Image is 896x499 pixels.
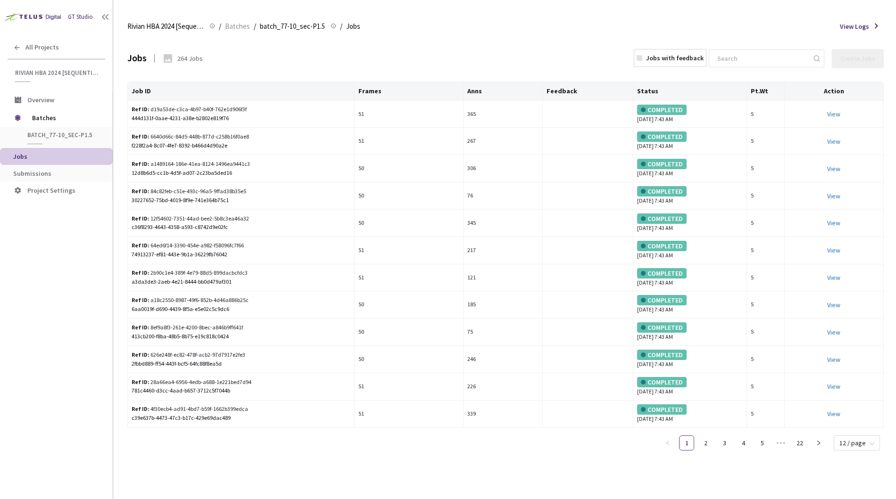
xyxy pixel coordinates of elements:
[223,21,252,31] a: Batches
[13,152,27,161] span: Jobs
[132,405,252,414] div: 4f30ecb4-ad91-4bd7-b59f-1662b399edca
[219,21,221,32] li: /
[132,187,252,196] div: 84c82feb-c51e-493c-96a5-9ffad38b35e5
[747,237,785,264] td: 5
[637,186,742,205] div: [DATE] 7:43 AM
[355,237,464,264] td: 51
[25,43,59,51] span: All Projects
[747,319,785,346] td: 5
[132,296,149,303] b: Ref ID:
[660,435,675,450] li: Previous Page
[637,322,687,333] div: COMPLETED
[679,435,694,450] li: 1
[132,188,149,195] b: Ref ID:
[811,435,826,450] button: right
[355,182,464,210] td: 50
[464,182,543,210] td: 76
[827,273,840,282] a: View
[225,21,250,32] span: Batches
[260,21,325,32] span: batch_77-10_sec-P1.5
[827,164,840,173] a: View
[637,159,742,178] div: [DATE] 7:43 AM
[698,435,713,450] li: 2
[755,435,770,450] li: 5
[637,404,742,424] div: [DATE] 7:43 AM
[827,137,840,146] a: View
[127,21,204,32] span: Rivian HBA 2024 [Sequential]
[816,440,821,446] span: right
[68,13,93,22] div: GT Studio
[827,328,840,336] a: View
[464,128,543,155] td: 267
[827,382,840,391] a: View
[464,401,543,428] td: 339
[840,55,875,62] div: Create Jobs
[132,141,350,150] div: f228f2a4-8c07-4fe7-8392-b466d4d90a2e
[811,435,826,450] li: Next Page
[132,351,149,358] b: Ref ID:
[132,378,149,385] b: Ref ID:
[717,436,731,450] a: 3
[747,155,785,182] td: 5
[747,401,785,428] td: 5
[27,96,54,104] span: Overview
[637,131,742,151] div: [DATE] 7:43 AM
[132,332,350,341] div: 413cb200-f8ba-48b5-8b75-e19c818c0424
[355,346,464,373] td: 50
[827,110,840,118] a: View
[132,241,252,250] div: 64ed6f14-3390-454e-a982-f58096fc7f66
[637,105,742,124] div: [DATE] 7:43 AM
[132,323,252,332] div: 8ef9a8f3-261e-4200-8bec-a846b9ff641f
[637,295,742,314] div: [DATE] 7:43 AM
[132,223,350,232] div: c36f8293-4643-4358-a593-c8742d9e02fc
[543,82,633,101] th: Feedback
[747,182,785,210] td: 5
[132,242,149,249] b: Ref ID:
[637,268,742,287] div: [DATE] 7:43 AM
[32,108,97,127] span: Batches
[355,291,464,319] td: 50
[637,268,687,278] div: COMPLETED
[637,159,687,169] div: COMPLETED
[747,373,785,401] td: 5
[355,82,464,101] th: Frames
[15,69,100,77] span: Rivian HBA 2024 [Sequential]
[698,436,713,450] a: 2
[637,131,687,142] div: COMPLETED
[13,169,51,178] span: Submissions
[128,82,355,101] th: Job ID
[132,215,149,222] b: Ref ID:
[132,405,149,412] b: Ref ID:
[464,264,543,292] td: 121
[464,155,543,182] td: 306
[827,219,840,227] a: View
[646,53,704,63] div: Jobs with feedback
[132,378,252,387] div: 28a66ea4-6956-4edb-a688-1e221bed7d94
[132,296,252,305] div: a18c2550-8987-49f6-852b-4d46a886b25c
[346,21,360,32] span: Jobs
[132,106,149,113] b: Ref ID:
[637,186,687,196] div: COMPLETED
[755,436,769,450] a: 5
[132,351,252,360] div: 626e248f-ec82-478f-acb2-97d7917e2fe3
[464,82,543,101] th: Anns
[127,51,147,65] div: Jobs
[355,319,464,346] td: 50
[132,278,350,286] div: a3da3de3-2aeb-4e21-8444-bb0d479af301
[132,414,350,423] div: c39e637b-4473-47c3-b17c-429e69dac489
[132,250,350,259] div: 74913237-ef81-443e-9b1a-36229fb76042
[840,22,869,31] span: View Logs
[637,322,742,342] div: [DATE] 7:43 AM
[132,269,149,276] b: Ref ID:
[637,350,742,369] div: [DATE] 7:43 AM
[340,21,342,32] li: /
[747,210,785,237] td: 5
[27,131,97,139] span: batch_77-10_sec-P1.5
[712,50,812,67] input: Search
[827,246,840,254] a: View
[637,213,742,233] div: [DATE] 7:43 AM
[464,291,543,319] td: 185
[773,435,788,450] span: •••
[637,213,687,224] div: COMPLETED
[717,435,732,450] li: 3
